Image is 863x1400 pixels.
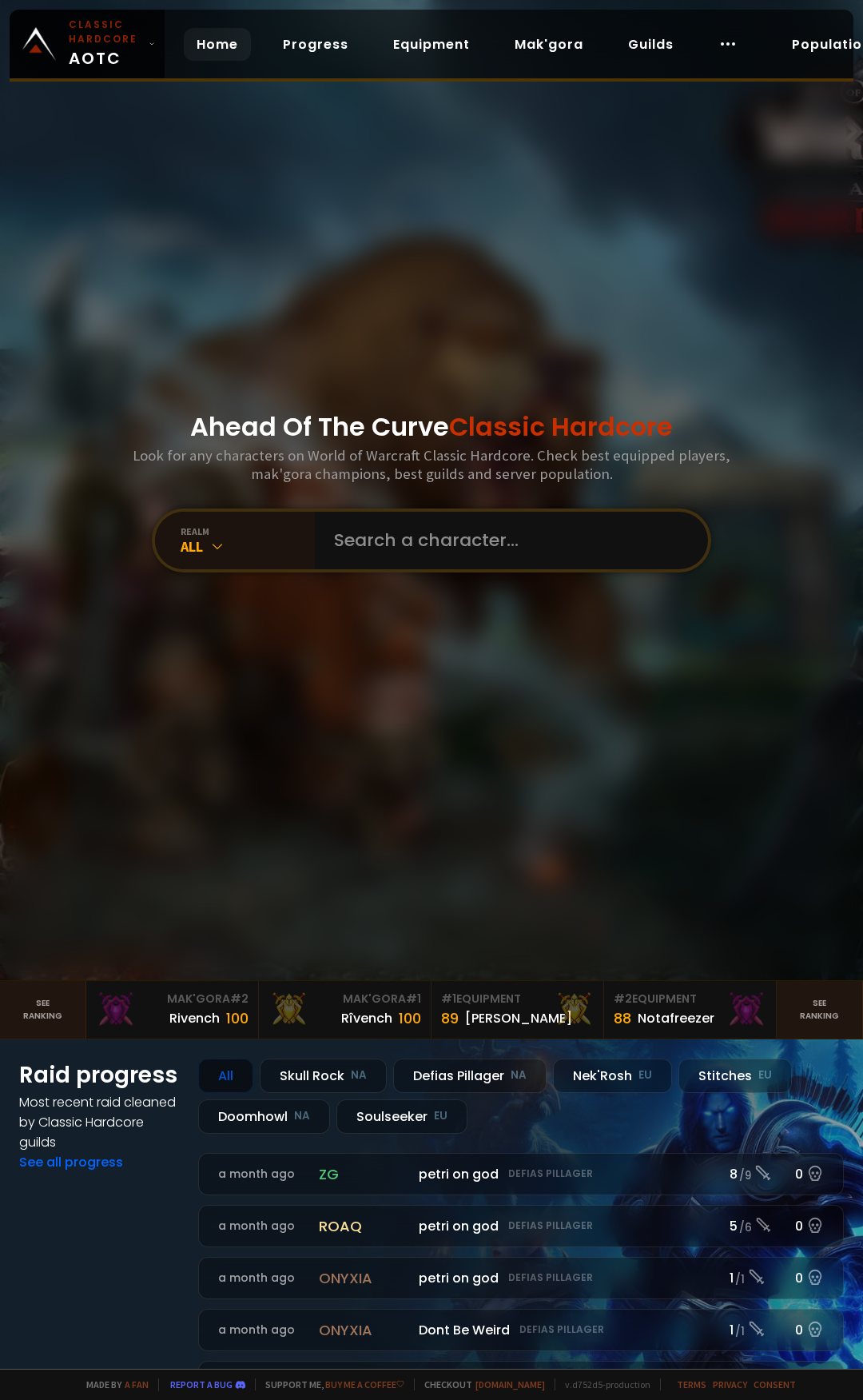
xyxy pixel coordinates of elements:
small: Classic Hardcore [69,18,142,46]
a: a month agozgpetri on godDefias Pillager8 /90 [198,1153,844,1195]
h4: Most recent raid cleaned by Classic Hardcore guilds [19,1092,179,1152]
a: #2Equipment88Notafreezer [604,981,777,1039]
h1: Ahead Of The Curve [190,408,673,446]
div: 100 [226,1007,249,1029]
a: Equipment [380,28,483,61]
span: # 2 [230,991,249,1007]
a: Classic HardcoreAOTC [10,10,165,78]
div: All [181,537,315,556]
small: NA [511,1067,527,1083]
div: [PERSON_NAME] [465,1008,572,1028]
div: realm [181,525,315,537]
span: AOTC [69,18,142,70]
a: #1Equipment89[PERSON_NAME] [431,981,604,1039]
span: Support me, [255,1378,404,1390]
a: Consent [754,1378,796,1390]
a: See all progress [19,1153,123,1171]
h1: Raid progress [19,1059,179,1092]
span: Classic Hardcore [449,409,673,445]
small: EU [638,1067,652,1083]
div: Skull Rock [260,1059,387,1093]
div: Notafreezer [638,1008,714,1028]
div: Doomhowl [198,1099,330,1134]
div: Mak'Gora [96,991,249,1007]
input: Search a character... [324,512,689,569]
div: 100 [399,1007,421,1029]
span: Made by [77,1378,149,1390]
a: Mak'Gora#2Rivench100 [86,981,259,1039]
a: Report a bug [170,1378,233,1390]
div: Equipment [441,991,594,1007]
a: Privacy [713,1378,747,1390]
div: Equipment [614,991,766,1007]
div: All [198,1059,253,1093]
div: 88 [614,1007,631,1029]
div: Stitches [678,1059,792,1093]
div: Soulseeker [336,1099,467,1134]
span: # 1 [441,991,456,1007]
a: Buy me a coffee [325,1378,404,1390]
span: # 1 [406,991,421,1007]
a: a month agoroaqpetri on godDefias Pillager5 /60 [198,1205,844,1247]
div: Defias Pillager [393,1059,547,1093]
a: Seeranking [777,981,863,1039]
div: Mak'Gora [268,991,421,1007]
div: Rîvench [341,1008,392,1028]
a: Mak'Gora#1Rîvench100 [259,981,431,1039]
a: [DOMAIN_NAME] [475,1378,545,1390]
a: Home [184,28,251,61]
span: Checkout [414,1378,545,1390]
a: a month agoonyxiaDont Be WeirdDefias Pillager1 /10 [198,1309,844,1351]
small: EU [758,1067,772,1083]
div: Nek'Rosh [553,1059,672,1093]
small: NA [351,1067,367,1083]
h3: Look for any characters on World of Warcraft Classic Hardcore. Check best equipped players, mak'g... [129,446,734,483]
span: # 2 [614,991,632,1007]
a: Progress [270,28,361,61]
small: NA [294,1108,310,1124]
a: a month agoonyxiapetri on godDefias Pillager1 /10 [198,1257,844,1299]
div: Rivench [169,1008,220,1028]
a: Terms [677,1378,706,1390]
a: Mak'gora [502,28,596,61]
a: Guilds [615,28,686,61]
a: a fan [125,1378,149,1390]
span: v. d752d5 - production [555,1378,650,1390]
small: EU [434,1108,447,1124]
div: 89 [441,1007,459,1029]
